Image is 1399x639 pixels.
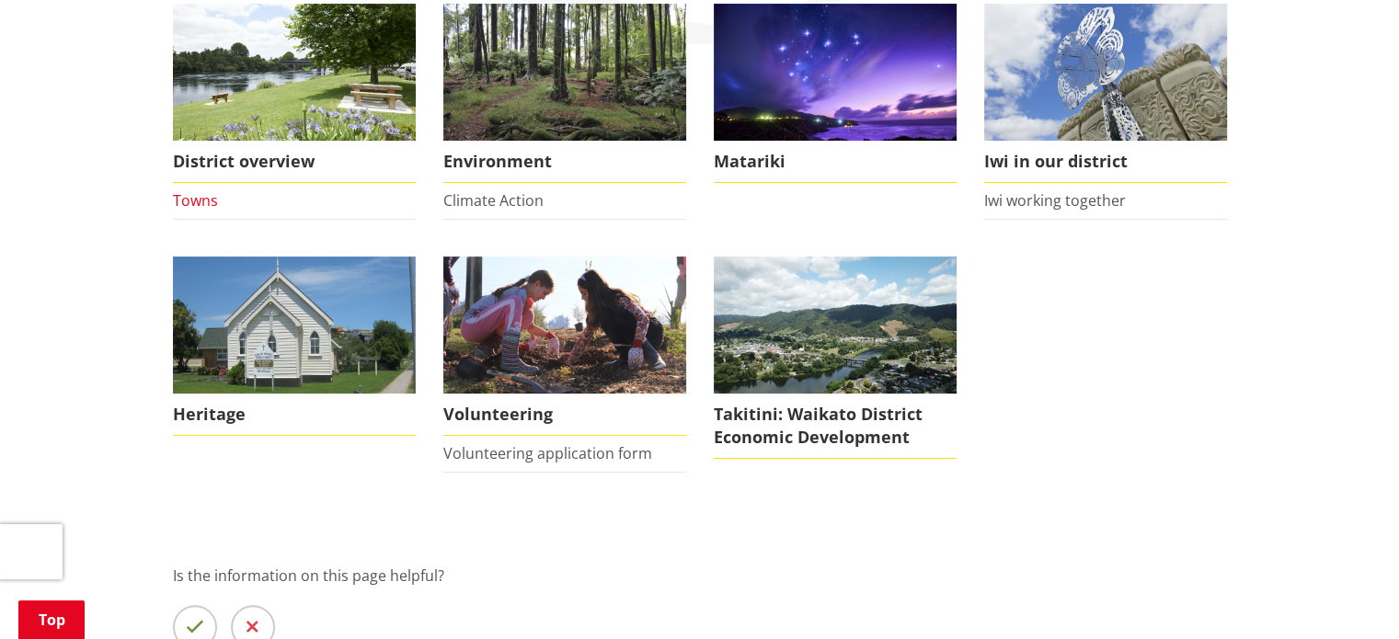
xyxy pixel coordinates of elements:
[714,394,957,459] span: Takitini: Waikato District Economic Development
[443,257,686,394] img: volunteer icon
[173,4,416,183] a: Ngaruawahia 0015 District overview
[714,257,957,459] a: Takitini: Waikato District Economic Development
[443,141,686,183] span: Environment
[714,257,957,394] img: ngaaruawaahia
[443,394,686,436] span: Volunteering
[173,565,1227,587] p: Is the information on this page helpful?
[173,257,416,394] img: Raglan Church
[443,257,686,436] a: volunteer icon Volunteering
[714,141,957,183] span: Matariki
[173,394,416,436] span: Heritage
[984,190,1126,211] a: Iwi working together
[443,443,652,463] a: Volunteering application form
[173,257,416,436] a: Raglan Church Heritage
[443,4,686,183] a: Environment
[714,4,957,183] a: Matariki
[173,190,218,211] a: Towns
[443,190,544,211] a: Climate Action
[18,600,85,639] a: Top
[984,4,1227,183] a: Turangawaewae Ngaruawahia Iwi in our district
[984,141,1227,183] span: Iwi in our district
[173,4,416,141] img: Ngaruawahia 0015
[443,4,686,141] img: biodiversity- Wright's Bush_16x9 crop
[714,4,957,141] img: Matariki over Whiaangaroa
[1314,562,1381,628] iframe: Messenger Launcher
[173,141,416,183] span: District overview
[984,4,1227,141] img: Turangawaewae Ngaruawahia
